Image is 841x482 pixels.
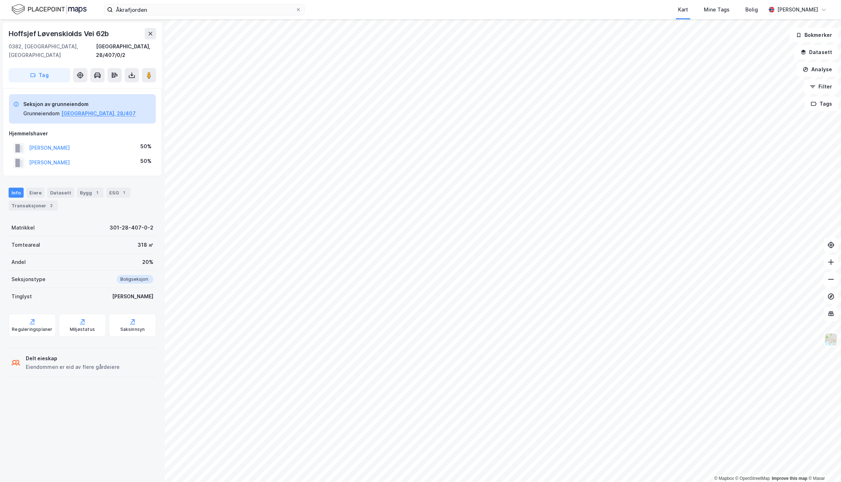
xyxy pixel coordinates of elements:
div: Seksjonstype [11,275,45,284]
div: Bolig [745,5,758,14]
div: [PERSON_NAME] [112,292,153,301]
button: Tags [805,97,838,111]
button: Tag [9,68,70,82]
a: Improve this map [772,476,807,481]
div: Seksjon av grunneiendom [23,100,136,109]
a: Mapbox [714,476,734,481]
div: Info [9,188,24,198]
div: ESG [106,188,130,198]
div: 301-28-407-0-2 [110,223,153,232]
button: [GEOGRAPHIC_DATA], 28/407 [61,109,136,118]
div: 318 ㎡ [138,241,153,249]
div: 50% [140,157,152,165]
div: Bygg [77,188,104,198]
div: 1 [120,189,128,196]
div: Kart [678,5,688,14]
button: Filter [804,79,838,94]
div: [GEOGRAPHIC_DATA], 28/407/0/2 [96,42,156,59]
div: Hoffsjef Løvenskiolds Vei 62b [9,28,110,39]
div: Reguleringsplaner [12,327,52,332]
div: Andel [11,258,26,266]
div: 0382, [GEOGRAPHIC_DATA], [GEOGRAPHIC_DATA] [9,42,96,59]
input: Søk på adresse, matrikkel, gårdeiere, leietakere eller personer [113,4,295,15]
div: Hjemmelshaver [9,129,156,138]
div: Grunneiendom [23,109,60,118]
div: Datasett [47,188,74,198]
img: logo.f888ab2527a4732fd821a326f86c7f29.svg [11,3,87,16]
div: Transaksjoner [9,201,58,211]
div: Tomteareal [11,241,40,249]
a: OpenStreetMap [735,476,770,481]
div: Delt eieskap [26,354,120,363]
div: Miljøstatus [70,327,95,332]
div: Matrikkel [11,223,35,232]
button: Analyse [797,62,838,77]
button: Bokmerker [790,28,838,42]
div: 20% [142,258,153,266]
div: Eiere [27,188,44,198]
img: Z [824,333,838,346]
div: [PERSON_NAME] [777,5,818,14]
button: Datasett [794,45,838,59]
div: Eiendommen er eid av flere gårdeiere [26,363,120,371]
div: 1 [93,189,101,196]
div: 50% [140,142,152,151]
div: 2 [48,202,55,209]
div: Mine Tags [704,5,730,14]
div: Saksinnsyn [120,327,145,332]
div: Tinglyst [11,292,32,301]
iframe: Chat Widget [805,448,841,482]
